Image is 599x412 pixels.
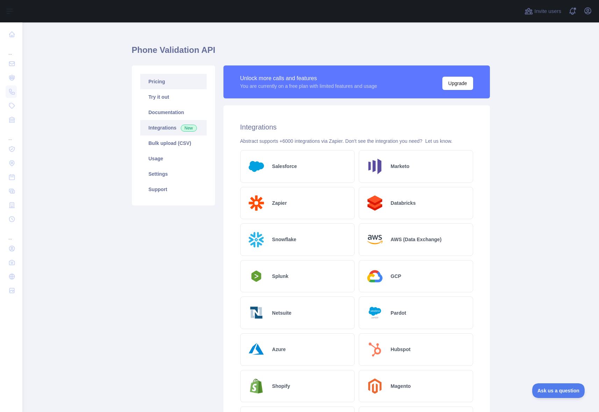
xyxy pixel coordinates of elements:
[523,6,563,17] button: Invite users
[534,7,561,15] span: Invite users
[365,376,385,397] img: Logo
[240,138,473,145] div: Abstract supports +6000 integrations via Zapier. Don't see the integration you need?
[442,77,473,90] button: Upgrade
[272,383,290,390] h2: Shopify
[6,227,17,241] div: ...
[365,339,385,360] img: Logo
[240,122,473,132] h2: Integrations
[140,166,207,182] a: Settings
[391,383,411,390] h2: Magento
[391,309,406,316] h2: Pardot
[6,127,17,141] div: ...
[246,193,267,214] img: Logo
[240,83,377,90] div: You are currently on a free plan with limited features and usage
[272,163,297,170] h2: Salesforce
[425,138,452,144] a: Let us know.
[140,182,207,197] a: Support
[272,200,287,207] h2: Zapier
[391,273,401,280] h2: GCP
[272,273,288,280] h2: Splunk
[140,120,207,135] a: Integrations New
[246,229,267,250] img: Logo
[365,229,385,250] img: Logo
[140,89,207,105] a: Try it out
[246,376,267,397] img: Logo
[391,163,409,170] h2: Marketo
[272,346,286,353] h2: Azure
[532,383,585,398] iframe: Toggle Customer Support
[391,346,411,353] h2: Hubspot
[140,105,207,120] a: Documentation
[6,42,17,56] div: ...
[272,236,296,243] h2: Snowflake
[365,193,385,214] img: Logo
[140,135,207,151] a: Bulk upload (CSV)
[246,268,267,284] img: Logo
[240,74,377,83] div: Unlock more calls and features
[365,302,385,323] img: Logo
[181,125,197,132] span: New
[246,156,267,177] img: Logo
[391,236,441,243] h2: AWS (Data Exchange)
[365,266,385,287] img: Logo
[246,302,267,323] img: Logo
[391,200,416,207] h2: Databricks
[272,309,291,316] h2: Netsuite
[132,44,490,61] h1: Phone Validation API
[140,74,207,89] a: Pricing
[246,339,267,360] img: Logo
[365,156,385,177] img: Logo
[140,151,207,166] a: Usage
